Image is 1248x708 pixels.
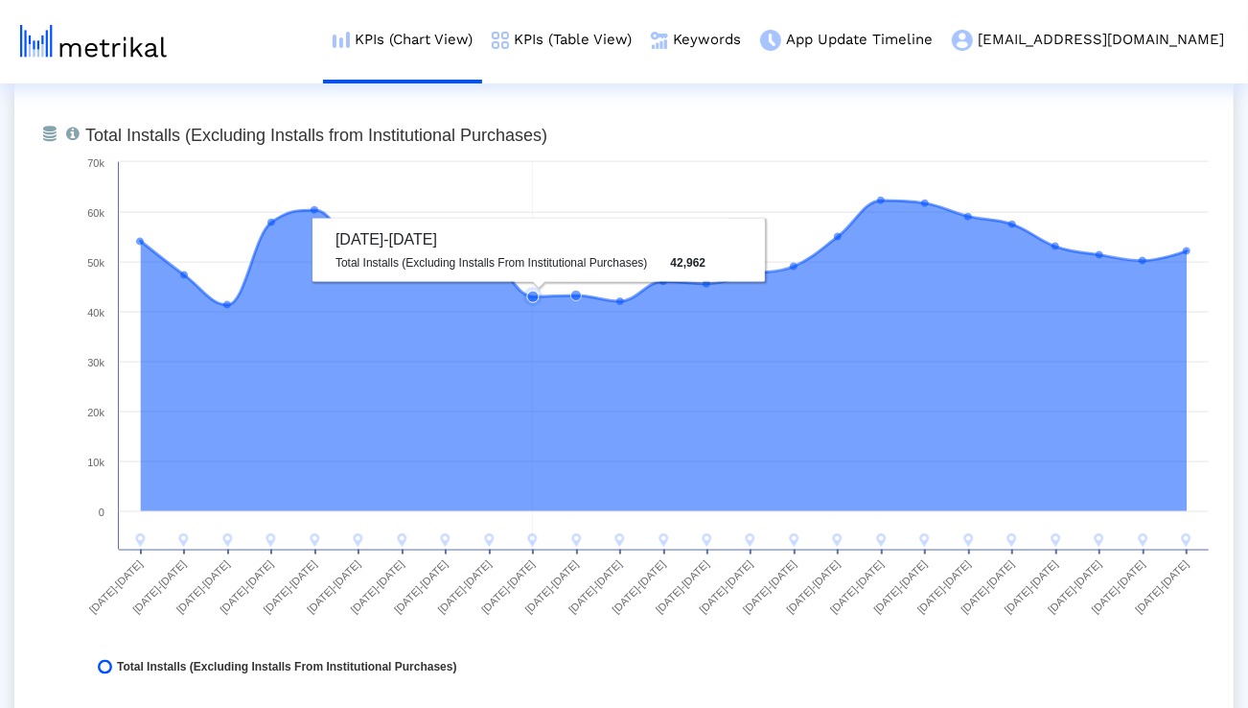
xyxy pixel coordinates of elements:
text: 40k [87,307,104,319]
text: [DATE]-[DATE] [654,558,711,616]
tspan: Total Installs (Excluding Installs from Institutional Purchases) [85,126,547,145]
text: 60k [87,207,104,219]
text: 70k [87,157,104,169]
text: [DATE]-[DATE] [784,558,842,616]
text: [DATE]-[DATE] [305,558,362,616]
text: [DATE]-[DATE] [697,558,754,616]
text: [DATE]-[DATE] [130,558,188,616]
text: [DATE]-[DATE] [349,558,406,616]
text: [DATE]-[DATE] [871,558,929,616]
text: 20k [87,407,104,418]
text: 30k [87,357,104,368]
text: [DATE]-[DATE] [174,558,232,616]
img: metrical-logo-light.png [20,25,167,58]
text: [DATE]-[DATE] [1090,558,1147,616]
text: [DATE]-[DATE] [522,558,580,616]
text: [DATE]-[DATE] [610,558,667,616]
text: 0 [99,507,104,518]
text: [DATE]-[DATE] [915,558,973,616]
text: [DATE]-[DATE] [436,558,494,616]
text: [DATE]-[DATE] [1046,558,1103,616]
img: my-account-menu-icon.png [952,30,973,51]
text: [DATE]-[DATE] [218,558,275,616]
text: [DATE]-[DATE] [87,558,145,616]
img: kpi-table-menu-icon.png [492,32,509,49]
span: Total Installs (Excluding Installs From Institutional Purchases) [117,660,457,674]
img: kpi-chart-menu-icon.png [333,32,350,48]
text: [DATE]-[DATE] [479,558,537,616]
text: 10k [87,457,104,468]
text: [DATE]-[DATE] [1133,558,1190,616]
text: [DATE]-[DATE] [959,558,1016,616]
text: [DATE]-[DATE] [828,558,886,616]
text: [DATE]-[DATE] [741,558,798,616]
img: keywords.png [651,32,668,49]
text: [DATE]-[DATE] [392,558,450,616]
text: [DATE]-[DATE] [1003,558,1060,616]
text: [DATE]-[DATE] [262,558,319,616]
text: 50k [87,257,104,269]
text: [DATE]-[DATE] [566,558,624,616]
img: app-update-menu-icon.png [760,30,781,51]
